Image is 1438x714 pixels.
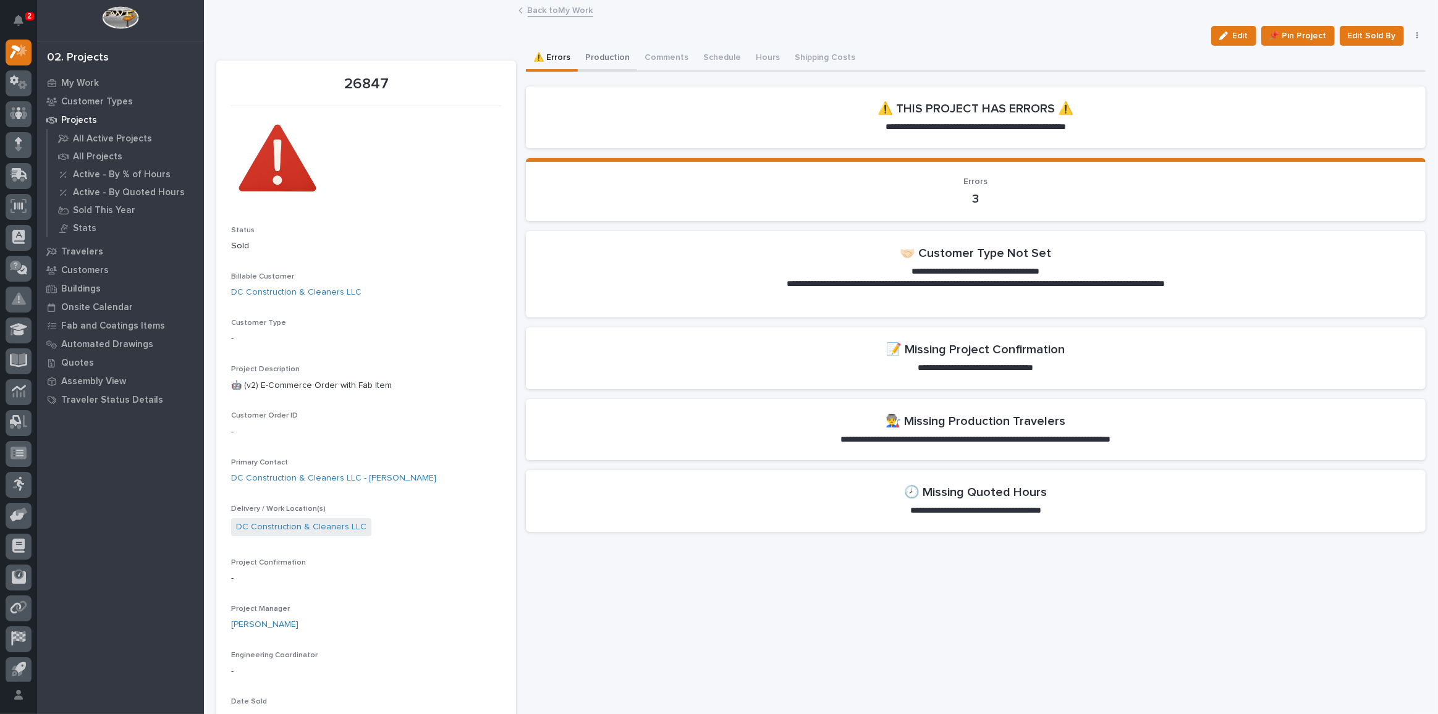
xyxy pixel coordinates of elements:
p: All Projects [73,151,122,162]
p: - [231,426,501,439]
p: Onsite Calendar [61,302,133,313]
span: Delivery / Work Location(s) [231,505,326,513]
span: Edit [1233,30,1248,41]
p: My Work [61,78,99,89]
a: Active - By % of Hours [48,166,204,183]
div: 02. Projects [47,51,109,65]
button: Edit [1211,26,1256,46]
p: Stats [73,223,96,234]
span: Customer Type [231,319,286,327]
p: 3 [541,191,1411,206]
a: Buildings [37,279,204,298]
p: Assembly View [61,376,126,387]
h2: ⚠️ THIS PROJECT HAS ERRORS ⚠️ [878,101,1074,116]
a: [PERSON_NAME] [231,618,298,631]
p: Quotes [61,358,94,369]
a: Automated Drawings [37,335,204,353]
a: All Projects [48,148,204,165]
p: Customer Types [61,96,133,107]
h2: 🕗 Missing Quoted Hours [905,485,1047,500]
p: - [231,572,501,585]
h2: 🤝🏻 Customer Type Not Set [900,246,1052,261]
a: Stats [48,219,204,237]
p: Buildings [61,283,101,295]
span: Billable Customer [231,273,294,280]
button: Notifications [6,7,32,33]
button: Shipping Costs [787,46,863,72]
a: DC Construction & Cleaners LLC - [PERSON_NAME] [231,472,436,485]
a: Traveler Status Details [37,390,204,409]
a: Assembly View [37,372,204,390]
a: Projects [37,111,204,129]
a: Quotes [37,353,204,372]
p: - [231,665,501,678]
span: Project Confirmation [231,559,306,566]
p: Traveler Status Details [61,395,163,406]
p: - [231,332,501,345]
span: 📌 Pin Project [1269,28,1327,43]
h2: 📝 Missing Project Confirmation [887,342,1065,357]
a: Back toMy Work [528,2,593,17]
p: Active - By Quoted Hours [73,187,185,198]
p: All Active Projects [73,133,152,145]
p: Sold [231,240,501,253]
span: Date Sold [231,698,267,705]
a: Active - By Quoted Hours [48,183,204,201]
p: Travelers [61,246,103,258]
button: ⚠️ Errors [526,46,578,72]
a: My Work [37,73,204,92]
a: Onsite Calendar [37,298,204,316]
p: Fab and Coatings Items [61,321,165,332]
button: 📌 Pin Project [1261,26,1335,46]
a: Fab and Coatings Items [37,316,204,335]
a: Travelers [37,242,204,261]
span: Status [231,227,255,234]
p: Active - By % of Hours [73,169,171,180]
button: Production [578,46,637,72]
span: Engineering Coordinator [231,652,318,659]
a: Customers [37,261,204,279]
span: Errors [964,177,988,186]
p: 26847 [231,75,501,93]
span: Project Description [231,366,300,373]
button: Comments [637,46,696,72]
p: Sold This Year [73,205,135,216]
a: DC Construction & Cleaners LLC [231,286,362,299]
button: Schedule [696,46,748,72]
p: 2 [27,12,32,20]
span: Edit Sold By [1348,28,1396,43]
span: Customer Order ID [231,412,298,419]
h2: 👨‍🏭 Missing Production Travelers [886,414,1066,429]
p: Projects [61,115,97,126]
a: Customer Types [37,92,204,111]
p: Automated Drawings [61,339,153,350]
div: Notifications2 [15,15,32,35]
img: Workspace Logo [102,6,138,29]
a: All Active Projects [48,130,204,147]
a: DC Construction & Cleaners LLC [236,521,366,534]
a: Sold This Year [48,201,204,219]
button: Edit Sold By [1340,26,1404,46]
p: 🤖 (v2) E-Commerce Order with Fab Item [231,379,501,392]
p: Customers [61,265,109,276]
img: Ypc-zZizPZdhVBzHTcmOST8DqxFzYM9CpAG2VmgSsFg [231,114,324,206]
span: Primary Contact [231,459,288,466]
button: Hours [748,46,787,72]
span: Project Manager [231,605,290,613]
